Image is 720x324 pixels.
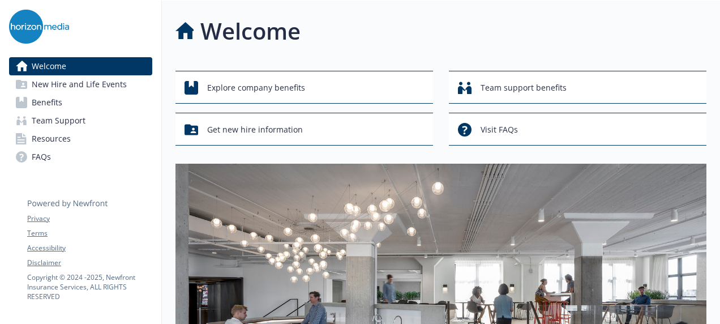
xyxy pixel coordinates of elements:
[27,243,152,253] a: Accessibility
[27,228,152,238] a: Terms
[27,214,152,224] a: Privacy
[9,130,152,148] a: Resources
[207,77,305,99] span: Explore company benefits
[9,148,152,166] a: FAQs
[32,75,127,93] span: New Hire and Life Events
[9,112,152,130] a: Team Support
[32,57,66,75] span: Welcome
[27,272,152,301] p: Copyright © 2024 - 2025 , Newfront Insurance Services, ALL RIGHTS RESERVED
[207,119,303,140] span: Get new hire information
[9,93,152,112] a: Benefits
[27,258,152,268] a: Disclaimer
[32,93,62,112] span: Benefits
[32,112,85,130] span: Team Support
[32,148,51,166] span: FAQs
[175,113,433,146] button: Get new hire information
[9,75,152,93] a: New Hire and Life Events
[200,14,301,48] h1: Welcome
[449,71,706,104] button: Team support benefits
[32,130,71,148] span: Resources
[481,77,567,99] span: Team support benefits
[9,57,152,75] a: Welcome
[481,119,518,140] span: Visit FAQs
[175,71,433,104] button: Explore company benefits
[449,113,706,146] button: Visit FAQs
